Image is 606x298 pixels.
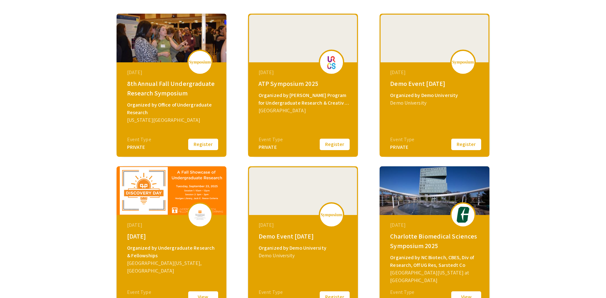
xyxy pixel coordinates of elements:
div: Event Type [259,136,283,143]
div: Event Type [127,288,151,296]
div: Event Type [127,136,151,143]
div: [GEOGRAPHIC_DATA] [259,107,349,114]
img: 8th-annual-fall-undergraduate-research-symposium_eventCoverPhoto_be3fc5__thumb.jpg [117,14,226,62]
div: Organized by [PERSON_NAME] Program for Undergraduate Research & Creative Scholarship [259,92,349,107]
div: [GEOGRAPHIC_DATA][US_STATE] at [GEOGRAPHIC_DATA] [390,269,481,284]
img: discovery-day-2025_eventLogo_8ba5b6_.png [190,207,210,223]
button: Register [187,138,219,151]
div: PRIVATE [390,143,414,151]
div: Organized by Demo University [390,92,481,99]
div: [DATE] [259,221,349,229]
button: Register [319,138,351,151]
div: Event Type [259,288,283,296]
div: ATP Symposium 2025 [259,79,349,88]
img: biomedical-sciences2025_eventLogo_e7ea32_.png [453,207,473,223]
div: Event Type [390,136,414,143]
div: Demo Event [DATE] [259,232,349,241]
div: Organized by Demo University [259,244,349,252]
img: logo_v2.png [189,60,211,65]
div: [DATE] [390,221,481,229]
button: Register [450,138,482,151]
div: Organized by NC Biotech, CBES, Div of Research, Off UG Res, Sarstedt Co [390,254,481,269]
div: [DATE] [390,69,481,76]
div: [US_STATE][GEOGRAPHIC_DATA] [127,116,217,124]
div: [DATE] [127,69,217,76]
img: biomedical-sciences2025_eventCoverPhoto_f0c029__thumb.jpg [380,166,489,215]
div: Organized by Office of Undergraduate Research [127,101,217,116]
div: Demo University [259,252,349,260]
div: [GEOGRAPHIC_DATA][US_STATE], [GEOGRAPHIC_DATA] [127,260,217,275]
img: atp2025_eventLogo_56bb79_.png [322,54,341,70]
iframe: Chat [5,269,27,293]
div: [DATE] [259,69,349,76]
img: logo_v2.png [452,60,474,65]
div: 8th Annual Fall Undergraduate Research Symposium [127,79,217,98]
img: discovery-day-2025_eventCoverPhoto_44667f__thumb.png [117,166,226,215]
div: Organized by Undergraduate Research & Fellowships [127,244,217,260]
div: Demo University [390,99,481,107]
img: logo_v2.png [320,213,343,217]
div: Demo Event [DATE] [390,79,481,88]
div: PRIVATE [127,143,151,151]
div: PRIVATE [259,143,283,151]
div: Charlotte Biomedical Sciences Symposium 2025 [390,232,481,251]
div: Event Type [390,288,414,296]
div: [DATE] [127,232,217,241]
div: [DATE] [127,221,217,229]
